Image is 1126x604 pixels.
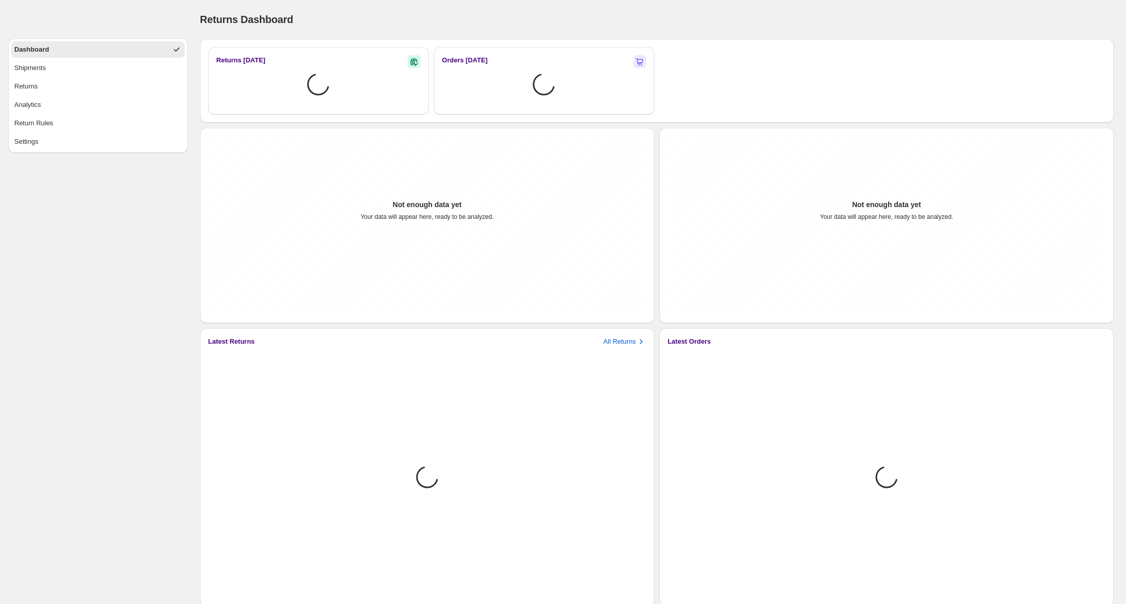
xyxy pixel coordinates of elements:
[14,44,49,55] div: Dashboard
[14,118,53,128] div: Return Rules
[200,14,293,25] span: Returns Dashboard
[11,133,185,150] button: Settings
[668,337,711,347] h3: Latest Orders
[603,337,636,347] p: All Returns
[11,41,185,58] button: Dashboard
[442,55,488,65] h2: Orders [DATE]
[11,60,185,76] button: Shipments
[11,115,185,131] button: Return Rules
[11,78,185,95] button: Returns
[14,63,46,73] div: Shipments
[11,97,185,113] button: Analytics
[14,100,41,110] div: Analytics
[603,337,646,347] button: All Returns
[208,337,255,347] h3: Latest Returns
[14,81,38,92] div: Returns
[216,55,266,65] h3: Returns [DATE]
[14,137,38,147] div: Settings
